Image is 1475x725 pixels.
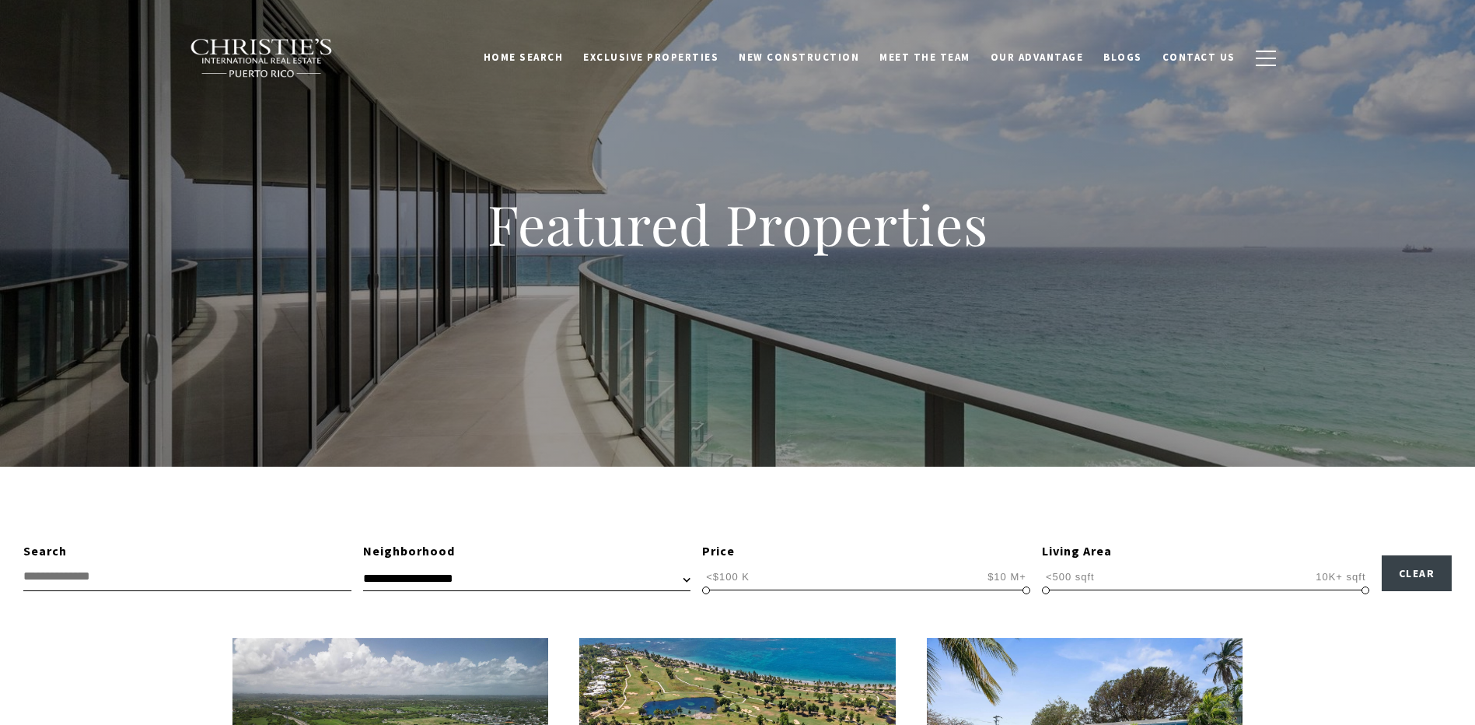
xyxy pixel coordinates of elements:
[984,569,1030,584] span: $10 M+
[869,43,980,72] a: Meet the Team
[1042,569,1099,584] span: <500 sqft
[1103,51,1142,64] span: Blogs
[702,569,753,584] span: <$100 K
[1312,569,1369,584] span: 10K+ sqft
[23,541,351,562] div: Search
[1382,555,1452,591] button: Clear
[739,51,859,64] span: New Construction
[573,43,729,72] a: Exclusive Properties
[702,541,1030,562] div: Price
[1162,51,1236,64] span: Contact Us
[388,190,1088,258] h1: Featured Properties
[729,43,869,72] a: New Construction
[363,541,691,562] div: Neighborhood
[474,43,574,72] a: Home Search
[190,38,334,79] img: Christie's International Real Estate black text logo
[1042,541,1370,562] div: Living Area
[1093,43,1152,72] a: Blogs
[980,43,1094,72] a: Our Advantage
[583,51,718,64] span: Exclusive Properties
[991,51,1084,64] span: Our Advantage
